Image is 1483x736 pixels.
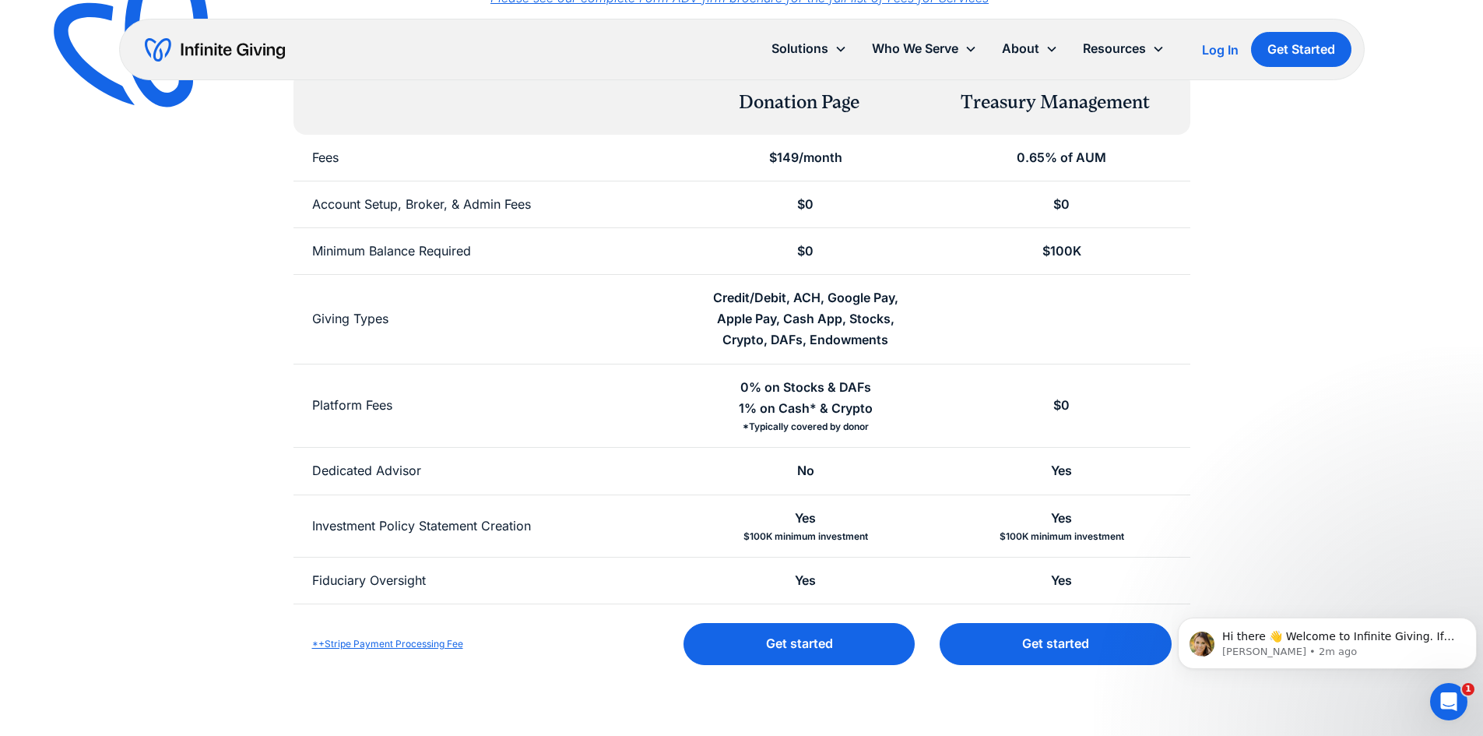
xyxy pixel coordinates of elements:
[1051,508,1072,529] div: Yes
[1172,585,1483,694] iframe: Intercom notifications message
[743,529,868,544] div: $100K minimum investment
[1430,683,1467,720] iframe: Intercom live chat
[684,623,915,664] a: Get started
[759,32,859,65] div: Solutions
[145,37,285,62] a: home
[312,460,421,481] div: Dedicated Advisor
[1042,241,1081,262] div: $100K
[1251,32,1351,67] a: Get Started
[312,241,471,262] div: Minimum Balance Required
[1017,147,1106,168] div: 0.65% of AUM
[872,38,958,59] div: Who We Serve
[795,570,816,591] div: Yes
[312,308,388,329] div: Giving Types
[739,90,859,116] div: Donation Page
[771,38,828,59] div: Solutions
[797,241,814,262] div: $0
[1462,683,1474,696] span: 1
[312,516,531,537] div: Investment Policy Statement Creation
[696,287,915,351] div: Credit/Debit, ACH, Google Pay, Apple Pay, Cash App, Stocks, Crypto, DAFs, Endowments
[1002,38,1039,59] div: About
[1053,194,1070,215] div: $0
[797,460,814,481] div: No
[743,419,869,435] div: *Typically covered by donor
[1000,529,1124,544] div: $100K minimum investment
[1070,32,1177,65] div: Resources
[1202,44,1239,56] div: Log In
[1202,40,1239,59] a: Log In
[312,395,392,416] div: Platform Fees
[312,194,531,215] div: Account Setup, Broker, & Admin Fees
[1051,570,1072,591] div: Yes
[739,377,873,419] div: 0% on Stocks & DAFs 1% on Cash* & Crypto
[989,32,1070,65] div: About
[795,508,816,529] div: Yes
[1051,460,1072,481] div: Yes
[1083,38,1146,59] div: Resources
[940,623,1171,664] a: Get started
[859,32,989,65] div: Who We Serve
[312,638,463,650] a: *+Stripe Payment Processing Fee
[769,147,842,168] div: $149/month
[312,570,426,591] div: Fiduciary Oversight
[312,147,339,168] div: Fees
[1053,395,1070,416] div: $0
[797,194,814,215] div: $0
[961,90,1150,116] div: Treasury Management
